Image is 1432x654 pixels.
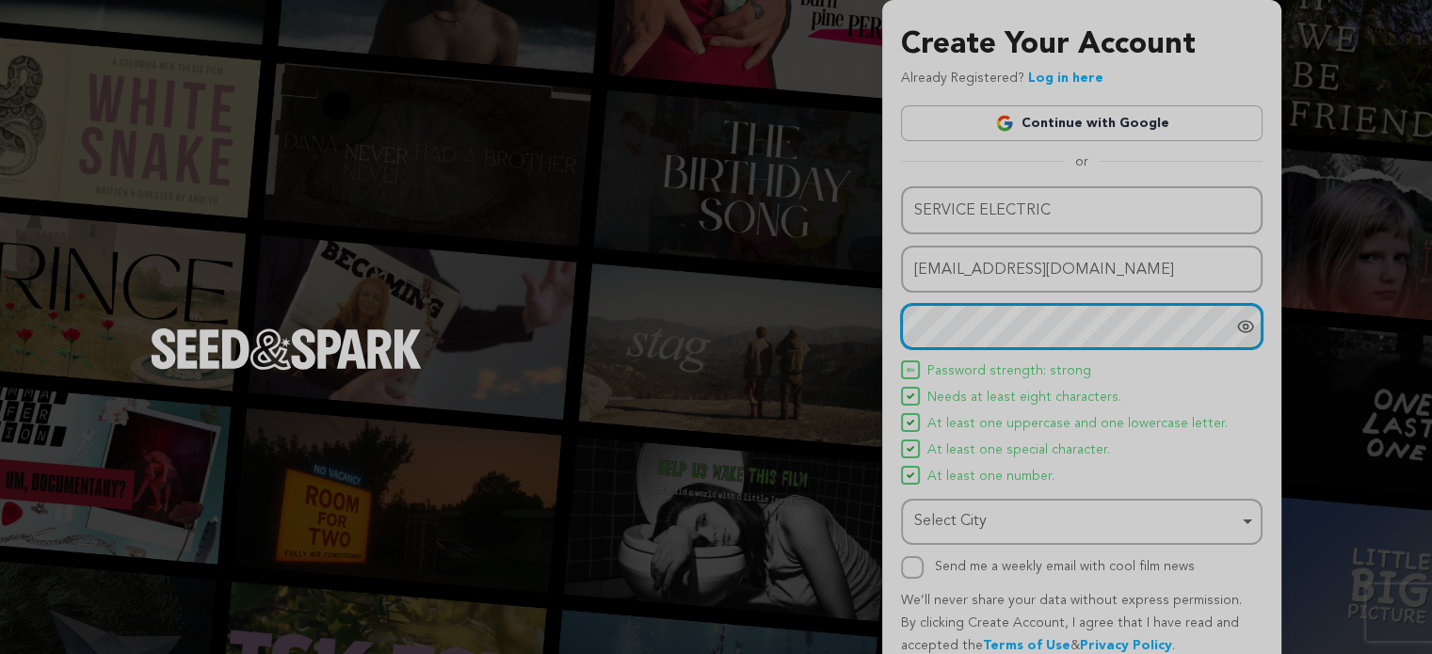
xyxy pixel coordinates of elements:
[927,413,1228,436] span: At least one uppercase and one lowercase letter.
[901,68,1103,90] p: Already Registered?
[927,360,1091,383] span: Password strength: strong
[927,439,1110,462] span: At least one special character.
[935,560,1195,573] label: Send me a weekly email with cool film news
[907,366,914,374] img: Seed&Spark Icon
[1236,317,1255,336] a: Show password as plain text. Warning: this will display your password on the screen.
[901,186,1263,234] input: Name
[907,419,914,426] img: Seed&Spark Icon
[927,387,1121,409] span: Needs at least eight characters.
[914,508,1238,535] div: Select City
[995,114,1014,133] img: Google logo
[907,471,914,479] img: Seed&Spark Icon
[907,445,914,453] img: Seed&Spark Icon
[1080,639,1172,652] a: Privacy Policy
[901,105,1263,141] a: Continue with Google
[901,23,1263,68] h3: Create Your Account
[151,328,422,407] a: Seed&Spark Homepage
[1064,152,1100,171] span: or
[907,392,914,400] img: Seed&Spark Icon
[983,639,1070,652] a: Terms of Use
[1028,72,1103,85] a: Log in here
[151,328,422,370] img: Seed&Spark Logo
[901,246,1263,294] input: Email address
[927,466,1054,488] span: At least one number.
